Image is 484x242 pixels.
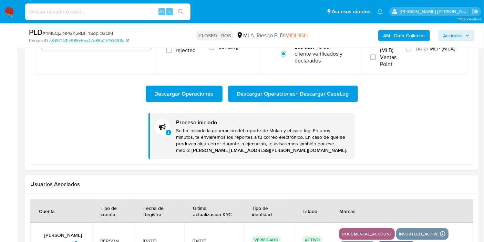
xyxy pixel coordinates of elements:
p: CLOSED - ROS [196,31,234,40]
p: carlos.obholz@mercadolibre.com [400,8,470,15]
a: c84871431e985c6ca47e86a2f793498a [49,38,129,44]
a: Notificaciones [377,9,383,14]
h2: Usuarios Asociados [30,181,473,188]
input: Buscar usuario o caso... [25,7,190,16]
span: # nM5CjZlNPGX5RBHhSopIcGQM [43,30,113,37]
button: Acciones [438,30,474,41]
button: AML Data Collector [378,30,430,41]
b: PLD [29,27,43,38]
div: MLA [236,32,254,39]
span: Alt [159,8,165,15]
span: MIDHIGH [285,31,308,39]
span: Riesgo PLD: [257,32,308,39]
button: search-icon [174,7,188,17]
b: Person ID [29,38,48,44]
b: AML Data Collector [383,30,425,41]
a: Salir [472,8,479,15]
span: Acciones [443,30,463,41]
span: s [168,8,171,15]
span: Accesos rápidos [332,8,370,15]
span: 3.152.2-hotfix-1 [457,16,481,22]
